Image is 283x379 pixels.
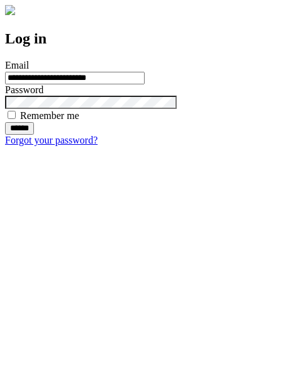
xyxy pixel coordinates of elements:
[5,5,15,15] img: logo-4e3dc11c47720685a147b03b5a06dd966a58ff35d612b21f08c02c0306f2b779.png
[20,110,79,121] label: Remember me
[5,84,43,95] label: Password
[5,60,29,71] label: Email
[5,30,278,47] h2: Log in
[5,135,97,145] a: Forgot your password?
